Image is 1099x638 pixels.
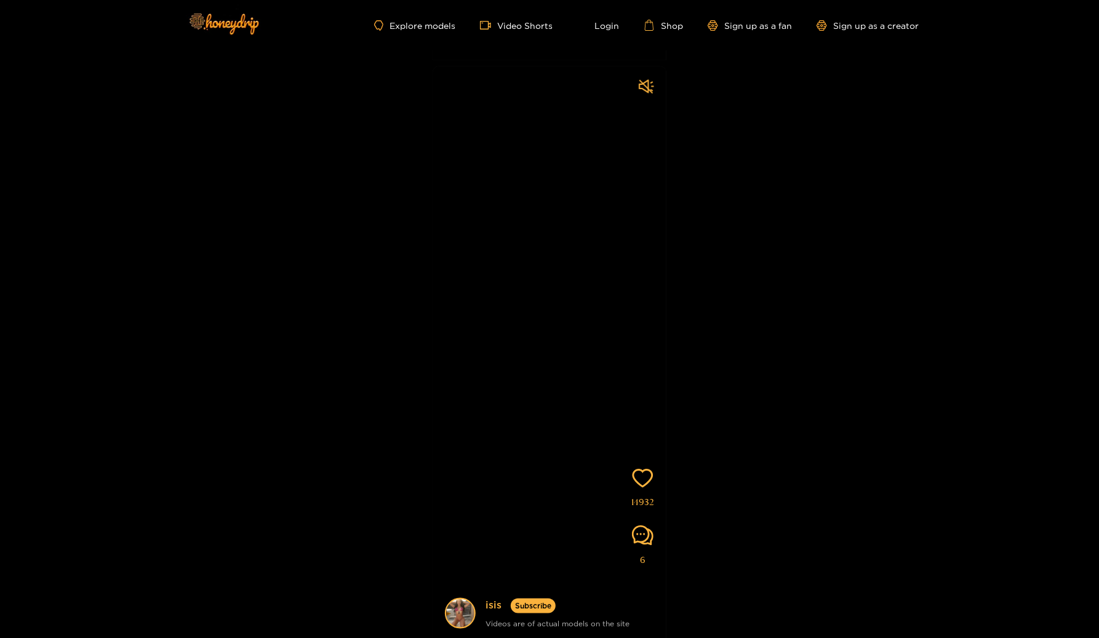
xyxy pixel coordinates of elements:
a: Sign up as a fan [708,20,792,31]
span: heart [632,468,653,489]
a: Shop [644,20,683,31]
span: Subscribe [515,600,551,612]
span: 14932 [631,495,654,509]
span: sound [639,79,654,94]
span: video-camera [480,20,497,31]
a: Sign up as a creator [817,20,919,31]
span: 6 [640,552,645,567]
a: isis [486,598,502,613]
div: Videos are of actual models on the site [486,616,629,631]
a: Login [577,20,619,31]
a: Explore models [374,20,455,31]
img: user avatar [446,599,474,628]
a: Video Shorts [480,20,553,31]
button: Subscribe [511,599,556,613]
span: comment [632,525,653,546]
